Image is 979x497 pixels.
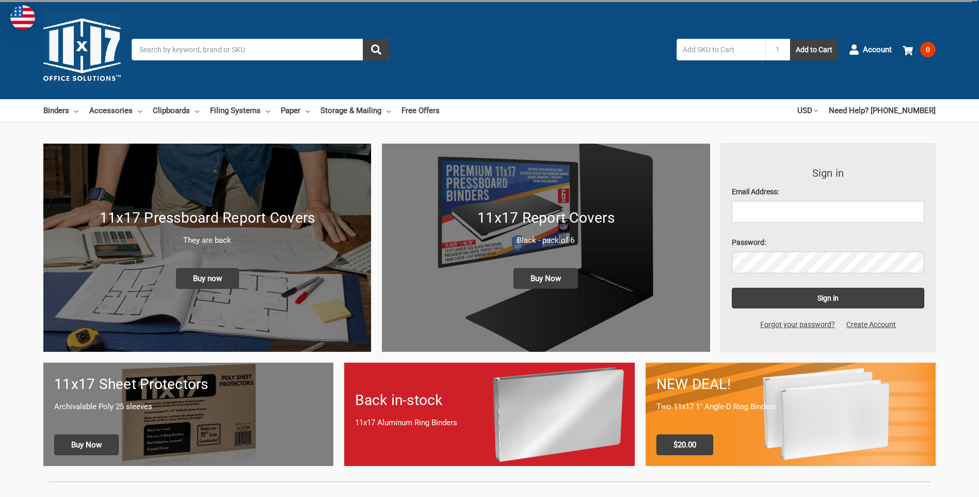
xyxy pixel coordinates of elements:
img: New 11x17 Pressboard Binders [43,144,371,352]
span: Buy Now [54,434,119,455]
a: Need Help? [PHONE_NUMBER] [829,99,936,122]
a: Storage & Mailing [320,99,391,122]
h1: 11x17 Pressboard Report Covers [54,207,360,229]
h1: Back in-stock [355,390,623,411]
h1: 11x17 Sheet Protectors [54,374,323,395]
a: Clipboards [153,99,199,122]
a: New 11x17 Pressboard Binders 11x17 Pressboard Report Covers They are back Buy now [43,144,371,352]
span: Buy now [176,268,239,289]
a: Binders [43,99,78,122]
a: Forgot your password? [755,319,841,330]
label: Email Address: [732,187,925,197]
h1: NEW DEAL! [656,374,925,395]
p: Black - pack of 6 [393,235,699,246]
a: 0 [903,36,936,63]
span: 0 [920,42,936,57]
p: Two 11x17 1" Angle-D Ring Binders [656,401,925,413]
a: 11x17 Report Covers 11x17 Report Covers Black - pack of 6 Buy Now [382,144,710,352]
img: 11x17.com [43,11,121,88]
p: 11x17 Aluminum Ring Binders [355,417,623,429]
span: Buy Now [513,268,578,289]
img: duty and tax information for United States [10,5,35,30]
label: Password: [732,237,925,248]
a: Accessories [89,99,142,122]
a: Create Account [841,319,902,330]
p: Archivalable Poly 25 sleeves [54,401,323,413]
h3: Sign in [732,165,925,181]
input: Search by keyword, brand or SKU [132,39,390,60]
a: Free Offers [402,99,440,122]
a: Back in-stock 11x17 Aluminum Ring Binders [344,363,634,465]
p: They are back [54,235,360,246]
span: $20.00 [656,434,713,455]
a: Paper [281,99,310,122]
input: Sign in [732,288,925,308]
img: 11x17 Report Covers [382,144,710,352]
a: USD [797,99,818,122]
a: Account [849,36,892,63]
input: Add SKU to Cart [677,39,765,60]
span: Account [863,44,892,56]
a: 11x17 Binder 2-pack only $20.00 NEW DEAL! Two 11x17 1" Angle-D Ring Binders $20.00 [646,363,936,465]
h1: 11x17 Report Covers [393,207,699,229]
a: 11x17 sheet protectors 11x17 Sheet Protectors Archivalable Poly 25 sleeves Buy Now [43,363,333,465]
button: Add to Cart [790,39,838,60]
a: Filing Systems [210,99,270,122]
